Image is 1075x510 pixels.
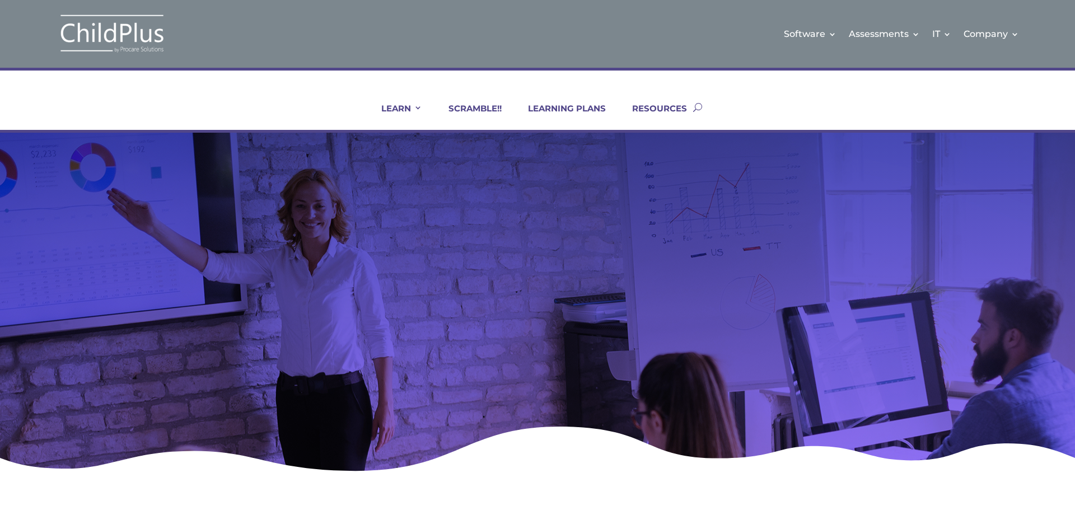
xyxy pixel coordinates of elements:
a: RESOURCES [618,103,687,130]
a: Software [784,11,836,57]
a: Company [964,11,1019,57]
a: Assessments [849,11,920,57]
a: LEARN [367,103,422,130]
a: LEARNING PLANS [514,103,606,130]
a: IT [932,11,951,57]
a: SCRAMBLE!! [434,103,502,130]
